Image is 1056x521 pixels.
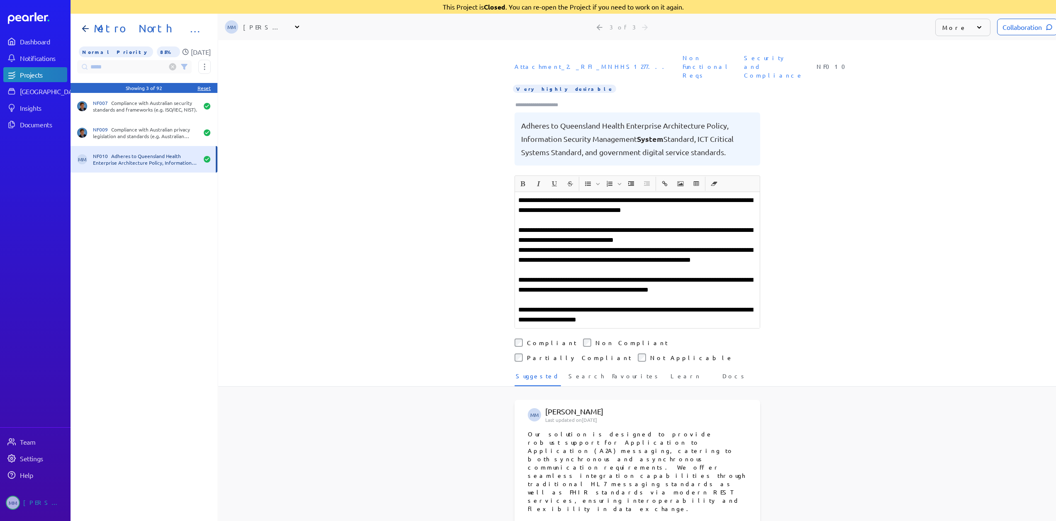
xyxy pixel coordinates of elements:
[602,177,617,191] button: Insert Ordered List
[813,59,854,74] span: Reference Number: NF010
[3,84,67,99] a: [GEOGRAPHIC_DATA]
[126,85,162,91] div: Showing 3 of 92
[3,434,67,449] a: Team
[563,177,577,191] button: Strike through
[77,101,87,111] img: Sam Blight
[527,353,631,362] label: Partially Compliant
[679,50,734,83] span: Sheet: Non Functional Reqs
[689,177,703,191] button: Insert table
[3,492,67,513] a: MM[PERSON_NAME]
[650,353,733,362] label: Not Applicable
[8,12,67,24] a: Dashboard
[741,50,807,83] span: Section: Security and Compliance
[90,22,204,35] h1: Metro North Flow_Func & Non-Func
[624,177,639,191] span: Increase Indent
[93,153,198,166] div: Adheres to Queensland Health Enterprise Architecture Policy, Information Security Management Syst...
[93,153,111,159] span: NF010
[20,37,66,46] div: Dashboard
[77,128,87,138] img: Sam Blight
[93,100,198,113] div: Compliance with Australian security standards and frameworks (e.g. ISO/IEC, NIST).
[93,100,111,106] span: NF007
[612,372,661,385] span: Favourites
[198,85,211,91] div: Reset
[157,46,180,57] span: 85% of Questions Completed
[521,119,754,159] pre: Adheres to Queensland Health Enterprise Architecture Policy, Information Security Management Stan...
[3,51,67,66] a: Notifications
[657,177,672,191] span: Insert link
[3,34,67,49] a: Dashboard
[580,177,601,191] span: Insert Unordered List
[3,100,67,115] a: Insights
[513,85,616,93] span: Importance Very highly desirable
[527,338,576,347] label: Compliant
[511,59,673,74] span: Document: Attachment_2._RFI_MNHHS127794_Requirements_and_Response_Form_Alcidion Response.xlsx
[20,87,82,95] div: [GEOGRAPHIC_DATA]
[3,117,67,132] a: Documents
[20,471,66,479] div: Help
[658,177,672,191] button: Insert link
[547,177,562,191] span: Underline
[515,101,566,109] input: Type here to add tags
[602,177,623,191] span: Insert Ordered List
[673,177,688,191] button: Insert Image
[610,23,636,31] div: 3 of 3
[595,338,668,347] label: Non Compliant
[3,467,67,482] a: Help
[79,46,153,57] span: Priority
[93,126,198,139] div: Compliance with Australian privacy legislation and standards (e.g. Australian Privacy Act, HIPAA,...
[20,71,66,79] div: Projects
[545,407,668,416] p: [PERSON_NAME]
[581,177,595,191] button: Insert Unordered List
[20,104,66,112] div: Insights
[568,372,604,385] span: Search
[484,2,505,11] strong: Closed
[516,372,560,385] span: Suggested
[20,438,66,446] div: Team
[531,177,546,191] span: Italic
[20,120,66,129] div: Documents
[93,126,111,133] span: NF009
[942,23,967,32] p: More
[191,47,211,57] p: [DATE]
[639,177,654,191] span: Decrease Indent
[243,23,285,31] div: [PERSON_NAME]
[689,177,704,191] span: Insert table
[563,177,578,191] span: Strike through
[532,177,546,191] button: Italic
[545,416,668,423] p: Last updated on [DATE]
[6,496,20,510] span: Michelle Manuel
[23,496,65,510] div: [PERSON_NAME]
[3,451,67,466] a: Settings
[722,372,747,385] span: Docs
[671,372,701,385] span: Learn
[528,408,541,421] span: Michelle Manuel
[624,177,638,191] button: Increase Indent
[637,134,663,144] span: System
[516,177,530,191] button: Bold
[515,177,530,191] span: Bold
[77,154,87,164] span: Michelle Manuel
[20,54,66,62] div: Notifications
[528,430,747,513] p: Our solution is designed to provide robust support for Application to Application (A2A) messaging...
[707,177,722,191] span: Clear Formatting
[547,177,561,191] button: Underline
[707,177,721,191] button: Clear Formatting
[3,67,67,82] a: Projects
[225,20,238,34] span: Michelle Manuel
[20,454,66,463] div: Settings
